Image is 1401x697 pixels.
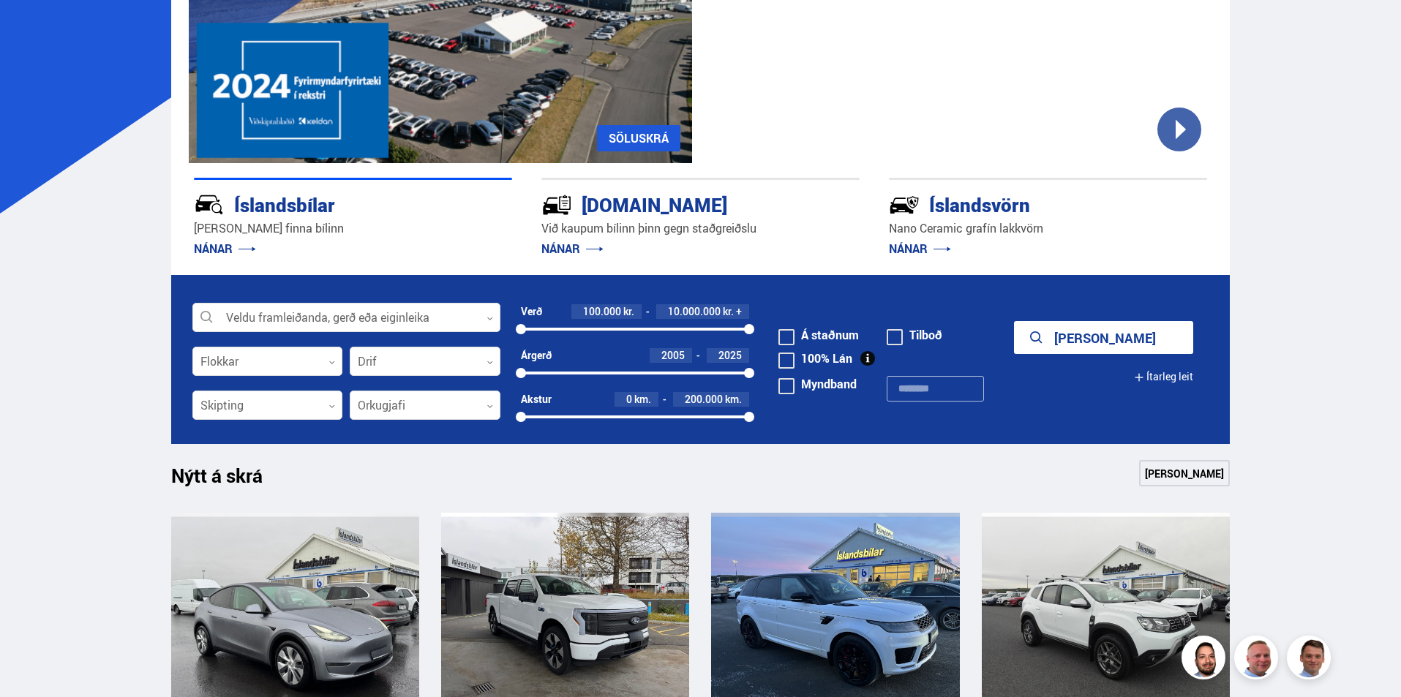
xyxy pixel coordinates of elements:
[194,241,256,257] a: NÁNAR
[723,306,734,317] span: kr.
[668,304,721,318] span: 10.000.000
[634,393,651,405] span: km.
[1139,460,1230,486] a: [PERSON_NAME]
[889,220,1207,237] p: Nano Ceramic grafín lakkvörn
[626,392,632,406] span: 0
[194,191,460,216] div: Íslandsbílar
[194,220,512,237] p: [PERSON_NAME] finna bílinn
[623,306,634,317] span: kr.
[1014,321,1193,354] button: [PERSON_NAME]
[685,392,723,406] span: 200.000
[889,191,1155,216] div: Íslandsvörn
[541,189,572,220] img: tr5P-W3DuiFaO7aO.svg
[1289,638,1333,682] img: FbJEzSuNWCJXmdc-.webp
[541,220,860,237] p: Við kaupum bílinn þinn gegn staðgreiðslu
[778,353,852,364] label: 100% Lán
[597,125,680,151] a: SÖLUSKRÁ
[887,329,942,341] label: Tilboð
[1134,361,1193,393] button: Ítarleg leit
[521,393,552,405] div: Akstur
[889,189,920,220] img: -Svtn6bYgwAsiwNX.svg
[521,350,552,361] div: Árgerð
[778,329,859,341] label: Á staðnum
[889,241,951,257] a: NÁNAR
[1236,638,1280,682] img: siFngHWaQ9KaOqBr.png
[171,464,288,495] h1: Nýtt á skrá
[1184,638,1228,682] img: nhp88E3Fdnt1Opn2.png
[541,241,604,257] a: NÁNAR
[12,6,56,50] button: Opna LiveChat spjallviðmót
[541,191,808,216] div: [DOMAIN_NAME]
[725,393,742,405] span: km.
[583,304,621,318] span: 100.000
[736,306,742,317] span: +
[521,306,542,317] div: Verð
[718,348,742,362] span: 2025
[778,378,857,390] label: Myndband
[661,348,685,362] span: 2005
[194,189,225,220] img: JRvxyua_JYH6wB4c.svg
